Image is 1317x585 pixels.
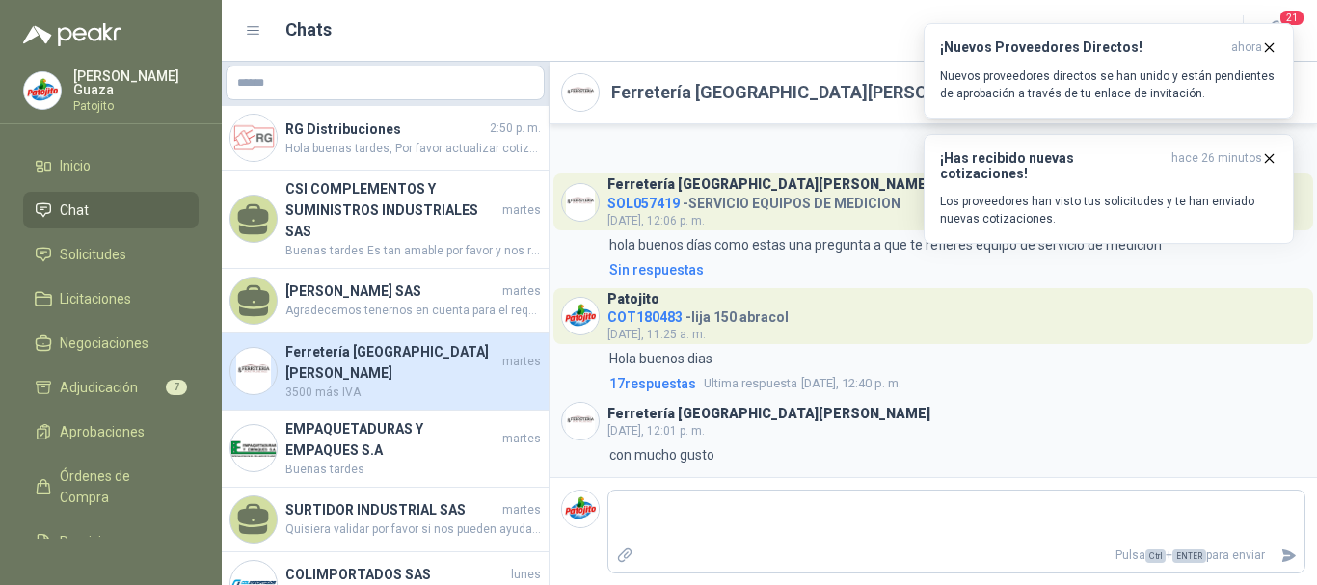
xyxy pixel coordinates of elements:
h4: RG Distribuciones [285,119,486,140]
h2: Ferretería [GEOGRAPHIC_DATA][PERSON_NAME] [611,79,1005,106]
p: hola buenos días como estas una pregunta a que te refieres equipo de servicio de medición [609,234,1162,255]
span: Negociaciones [60,332,148,354]
h3: ¡Nuevos Proveedores Directos! [940,40,1223,56]
a: Solicitudes [23,236,199,273]
h4: SURTIDOR INDUSTRIAL SAS [285,499,498,520]
img: Company Logo [562,184,599,221]
span: 3500 más IVA [285,384,541,402]
h4: Ferretería [GEOGRAPHIC_DATA][PERSON_NAME] [285,341,498,384]
span: COT180483 [607,309,683,325]
p: [PERSON_NAME] Guaza [73,69,199,96]
span: Ctrl [1145,549,1166,563]
span: martes [502,201,541,220]
p: Los proveedores han visto tus solicitudes y te han enviado nuevas cotizaciones. [940,193,1277,227]
h4: EMPAQUETADURAS Y EMPAQUES S.A [285,418,498,461]
button: ¡Nuevos Proveedores Directos!ahora Nuevos proveedores directos se han unido y están pendientes de... [924,23,1294,119]
a: 17respuestasUltima respuesta[DATE], 12:40 p. m. [605,373,1305,394]
span: martes [502,282,541,301]
span: Buenas tardes Es tan amable por favor y nos regala foto del dispensador [285,242,541,260]
button: ¡Has recibido nuevas cotizaciones!hace 26 minutos Los proveedores han visto tus solicitudes y te ... [924,134,1294,244]
a: [PERSON_NAME] SASmartesAgradecemos tenernos en cuenta para el requerimiento, solo distribuimos Ba... [222,269,549,333]
p: Hola buenos dias [609,348,712,369]
h3: Ferretería [GEOGRAPHIC_DATA][PERSON_NAME] [607,179,930,190]
img: Company Logo [562,403,599,439]
button: Enviar [1273,539,1304,572]
a: Adjudicación7 [23,369,199,406]
a: Company LogoEMPAQUETADURAS Y EMPAQUES S.AmartesBuenas tardes [222,411,549,488]
span: SOL057419 [607,196,680,211]
h4: CSI COMPLEMENTOS Y SUMINISTROS INDUSTRIALES SAS [285,178,498,242]
span: ENTER [1172,549,1206,563]
span: Órdenes de Compra [60,465,180,508]
span: Ultima respuesta [704,374,797,393]
label: Adjuntar archivos [608,539,641,572]
span: Adjudicación [60,377,138,398]
a: Aprobaciones [23,413,199,450]
p: Nuevos proveedores directos se han unido y están pendientes de aprobación a través de tu enlace d... [940,67,1277,102]
span: Hola buenas tardes, Por favor actualizar cotización [285,140,541,158]
span: 21 [1278,9,1305,27]
span: [DATE], 12:40 p. m. [704,374,901,393]
span: Remisiones [60,531,131,552]
span: 2:50 p. m. [490,120,541,138]
img: Company Logo [230,115,277,161]
div: Sin respuestas [609,259,704,280]
span: Buenas tardes [285,461,541,479]
a: Chat [23,192,199,228]
img: Company Logo [562,491,599,527]
h4: - SERVICIO EQUIPOS DE MEDICION [607,191,930,209]
a: Company LogoRG Distribuciones2:50 p. m.Hola buenas tardes, Por favor actualizar cotización [222,106,549,171]
span: 17 respuesta s [609,373,696,394]
span: lunes [511,566,541,584]
img: Company Logo [230,425,277,471]
span: Quisiera validar por favor si nos pueden ayudar con esta compra [285,520,541,539]
a: Remisiones [23,523,199,560]
p: Patojito [73,100,199,112]
h3: ¡Has recibido nuevas cotizaciones! [940,150,1164,181]
a: Sin respuestas [605,259,1305,280]
img: Company Logo [562,74,599,111]
img: Company Logo [24,72,61,109]
a: Órdenes de Compra [23,458,199,516]
span: hace 26 minutos [1171,150,1262,181]
span: Inicio [60,155,91,176]
h4: COLIMPORTADOS SAS [285,564,507,585]
h1: Chats [285,16,332,43]
p: Pulsa + para enviar [641,539,1274,572]
span: [DATE], 11:25 a. m. [607,328,706,341]
span: martes [502,501,541,519]
span: [DATE], 12:06 p. m. [607,214,705,227]
a: Negociaciones [23,325,199,361]
span: [DATE], 12:01 p. m. [607,424,705,438]
h3: Ferretería [GEOGRAPHIC_DATA][PERSON_NAME] [607,409,930,419]
span: ahora [1231,40,1262,56]
span: Agradecemos tenernos en cuenta para el requerimiento, solo distribuimos Balanzas analíticas espec... [285,302,541,320]
a: CSI COMPLEMENTOS Y SUMINISTROS INDUSTRIALES SASmartesBuenas tardes Es tan amable por favor y nos ... [222,171,549,269]
p: con mucho gusto [609,444,714,465]
img: Company Logo [562,298,599,334]
span: martes [502,353,541,371]
button: 21 [1259,13,1294,48]
a: Licitaciones [23,280,199,317]
h4: [PERSON_NAME] SAS [285,280,498,302]
img: Logo peakr [23,23,121,46]
img: Company Logo [230,348,277,394]
h3: Patojito [607,294,659,305]
span: Aprobaciones [60,421,145,442]
span: Solicitudes [60,244,126,265]
span: Licitaciones [60,288,131,309]
a: Company LogoFerretería [GEOGRAPHIC_DATA][PERSON_NAME]martes3500 más IVA [222,333,549,411]
h4: - lija 150 abracol [607,305,789,323]
span: Chat [60,199,89,221]
a: Inicio [23,147,199,184]
span: 7 [166,380,187,395]
a: SURTIDOR INDUSTRIAL SASmartesQuisiera validar por favor si nos pueden ayudar con esta compra [222,488,549,552]
span: martes [502,430,541,448]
